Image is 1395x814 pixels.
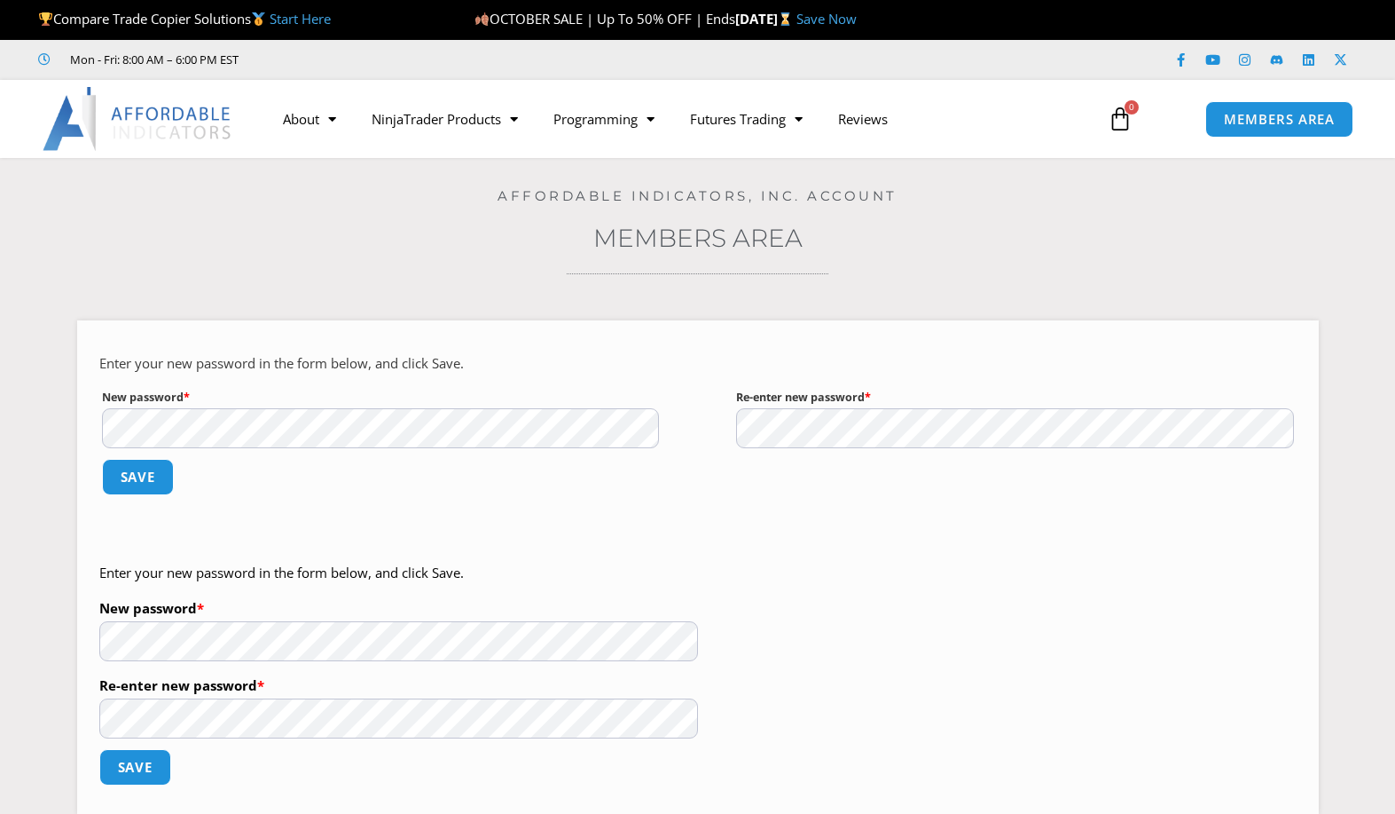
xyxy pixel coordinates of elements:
[263,51,529,68] iframe: Customer reviews powered by Trustpilot
[1224,113,1335,126] span: MEMBERS AREA
[102,459,175,495] button: Save
[99,595,698,621] label: New password
[38,10,331,28] span: Compare Trade Copier Solutions
[99,749,172,786] button: Save
[475,12,489,26] img: 🍂
[1125,100,1139,115] span: 0
[796,10,857,28] a: Save Now
[66,49,239,70] span: Mon - Fri: 8:00 AM – 6:00 PM EST
[779,12,792,26] img: ⌛
[354,99,536,139] a: NinjaTrader Products
[735,10,796,28] strong: [DATE]
[252,12,265,26] img: 🥇
[265,99,1088,139] nav: Menu
[498,187,897,204] a: Affordable Indicators, Inc. Account
[265,99,354,139] a: About
[1205,101,1353,138] a: MEMBERS AREA
[736,386,1294,408] label: Re-enter new password
[536,99,672,139] a: Programming
[1081,93,1159,145] a: 0
[43,87,233,151] img: LogoAI | Affordable Indicators – NinjaTrader
[820,99,905,139] a: Reviews
[593,223,803,253] a: Members Area
[39,12,52,26] img: 🏆
[270,10,331,28] a: Start Here
[102,386,660,408] label: New password
[672,99,820,139] a: Futures Trading
[99,561,698,586] p: Enter your new password in the form below, and click Save.
[99,672,698,699] label: Re-enter new password
[99,352,1297,376] p: Enter your new password in the form below, and click Save.
[474,10,735,28] span: OCTOBER SALE | Up To 50% OFF | Ends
